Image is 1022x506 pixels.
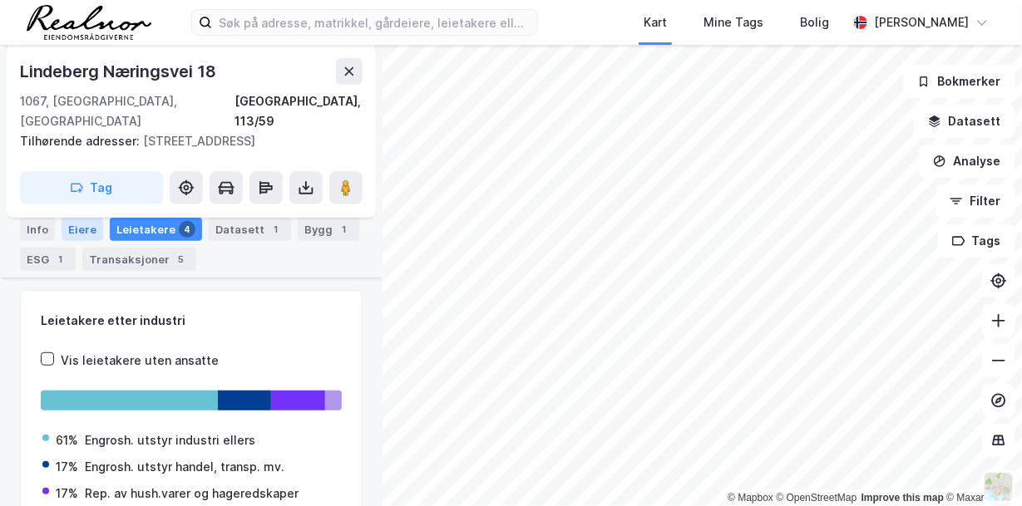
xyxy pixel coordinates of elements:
a: OpenStreetMap [777,492,857,504]
div: 5 [173,251,190,268]
div: Info [20,218,55,241]
span: Tilhørende adresser: [20,134,143,148]
div: ESG [20,248,76,271]
button: Bokmerker [903,65,1015,98]
div: Eiere [62,218,103,241]
div: [STREET_ADDRESS] [20,131,349,151]
div: 1 [336,221,353,238]
div: Vis leietakere uten ansatte [61,351,219,371]
div: Lindeberg Næringsvei 18 [20,58,219,85]
div: 17% [56,484,78,504]
iframe: Chat Widget [939,426,1022,506]
button: Analyse [919,145,1015,178]
div: Datasett [209,218,291,241]
div: Engrosh. utstyr industri ellers [85,430,255,450]
div: Leietakere etter industri [41,311,342,331]
div: Leietakere [110,218,202,241]
div: Bygg [298,218,359,241]
div: Mine Tags [704,12,763,32]
img: realnor-logo.934646d98de889bb5806.png [27,5,151,40]
button: Tags [938,224,1015,258]
div: 61% [56,430,78,450]
div: Engrosh. utstyr handel, transp. mv. [85,457,284,477]
div: Rep. av hush.varer og hageredskaper [85,484,299,504]
div: [GEOGRAPHIC_DATA], 113/59 [235,91,363,131]
div: 4 [179,221,195,238]
div: Bolig [800,12,829,32]
input: Søk på adresse, matrikkel, gårdeiere, leietakere eller personer [212,10,537,35]
a: Mapbox [728,492,773,504]
div: 17% [56,457,78,477]
button: Filter [936,184,1015,218]
div: Kart [644,12,667,32]
div: Kontrollprogram for chat [939,426,1022,506]
div: 1 [52,251,69,268]
div: [PERSON_NAME] [874,12,969,32]
div: 1 [268,221,284,238]
a: Improve this map [862,492,944,504]
button: Datasett [914,105,1015,138]
div: 1067, [GEOGRAPHIC_DATA], [GEOGRAPHIC_DATA] [20,91,235,131]
div: Transaksjoner [82,248,196,271]
button: Tag [20,171,163,204]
